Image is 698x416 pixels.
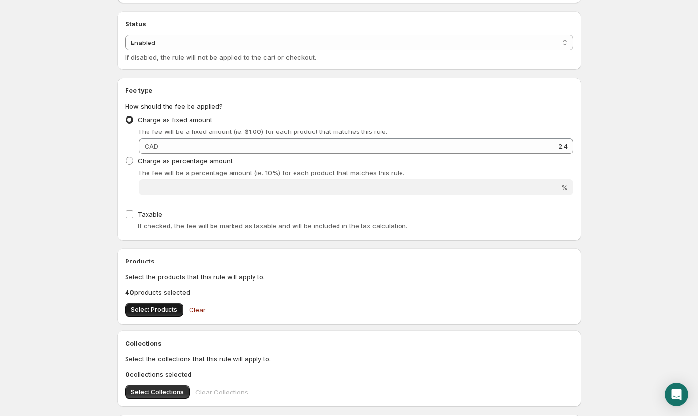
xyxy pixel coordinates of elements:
[125,370,573,379] p: collections selected
[131,306,177,314] span: Select Products
[125,102,223,110] span: How should the fee be applied?
[561,183,568,191] span: %
[138,157,233,165] span: Charge as percentage amount
[138,116,212,124] span: Charge as fixed amount
[125,256,573,266] h2: Products
[125,19,573,29] h2: Status
[138,210,162,218] span: Taxable
[125,338,573,348] h2: Collections
[125,287,573,297] p: products selected
[125,288,134,296] b: 40
[125,303,183,317] button: Select Products
[665,383,688,406] div: Open Intercom Messenger
[138,222,407,230] span: If checked, the fee will be marked as taxable and will be included in the tax calculation.
[131,388,184,396] span: Select Collections
[125,354,573,364] p: Select the collections that this rule will apply to.
[125,272,573,282] p: Select the products that this rule will apply to.
[125,53,316,61] span: If disabled, the rule will not be applied to the cart or checkout.
[145,142,158,150] span: CAD
[138,168,573,177] p: The fee will be a percentage amount (ie. 10%) for each product that matches this rule.
[125,86,573,95] h2: Fee type
[125,371,130,378] b: 0
[138,128,387,135] span: The fee will be a fixed amount (ie. $1.00) for each product that matches this rule.
[125,385,190,399] button: Select Collections
[189,305,206,315] span: Clear
[183,300,212,320] button: Clear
